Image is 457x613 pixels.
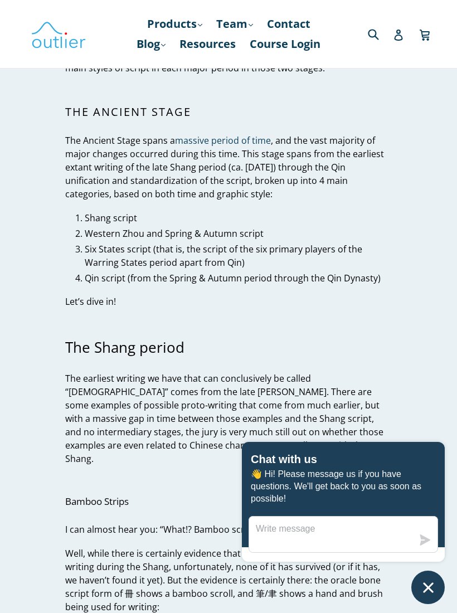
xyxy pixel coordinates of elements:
span: Let’s dive in! [65,295,116,308]
span: The Shang period [65,337,184,357]
inbox-online-store-chat: Shopify online store chat [239,442,448,604]
span: Shang script [85,212,137,224]
span: The earliest writing we have that can conclusively be called “[DEMOGRAPHIC_DATA]” comes from the ... [65,372,383,465]
a: Contact [261,14,316,34]
a: Course Login [244,34,326,54]
a: Team [211,14,259,34]
span: Well, while there is certainly evidence that bamboo was used as a medium for writing during the S... [65,547,391,613]
span: Western Zhou and Spring & Autumn script [85,227,264,240]
span: Qin script (from the Spring & Autumn period through the Qin Dynasty) [85,272,381,284]
img: Outlier Linguistics [31,18,86,50]
span: We’ll break the evolution down into two main stages—Ancient and “Modern,” where “modern” means ba... [65,35,388,74]
a: Blog [131,34,171,54]
span: The Ancient Stage [65,104,191,119]
a: Products [142,14,208,34]
p: The Ancient Stage spans a , and the vast majority of major changes occurred during this time. Thi... [65,134,392,201]
a: massive period of time [175,134,271,147]
input: Search [365,22,396,45]
span: Bamboo Strips [65,495,129,508]
span: I can almost hear you: “What!? Bamboo script from the Shang?” [65,523,330,536]
span: Six States script (that is, the script of the six primary players of the Warring States period ap... [85,243,362,269]
a: Resources [174,34,241,54]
